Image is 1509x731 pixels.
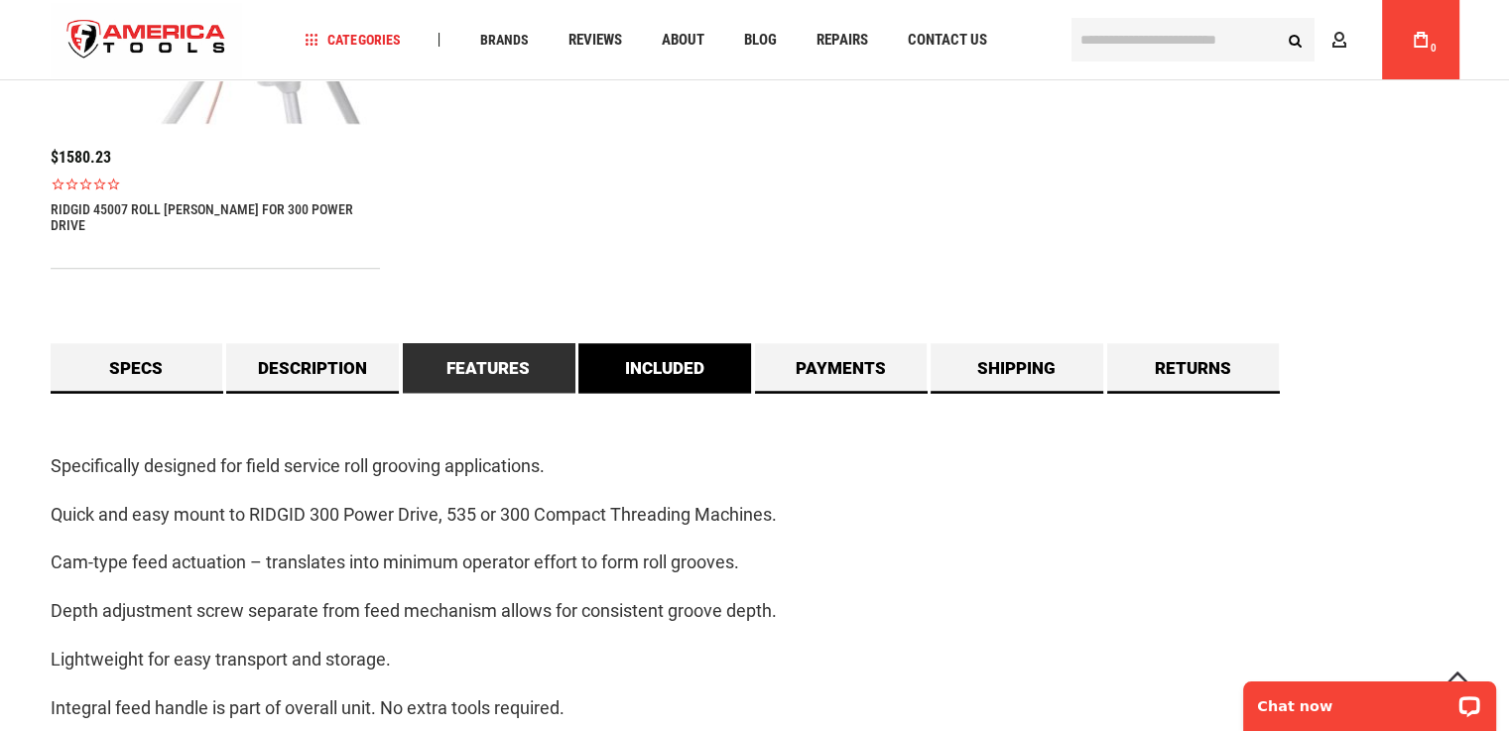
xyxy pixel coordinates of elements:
span: Reviews [567,33,621,48]
span: Contact Us [907,33,986,48]
span: $1580.23 [51,148,111,167]
a: Features [403,343,575,393]
p: Cam-type feed actuation – translates into minimum operator effort to form roll grooves. [51,548,1459,577]
a: Brands [470,27,537,54]
a: Blog [734,27,785,54]
span: Brands [479,33,528,47]
a: Reviews [559,27,630,54]
span: Categories [305,33,400,47]
span: About [661,33,703,48]
a: About [652,27,712,54]
span: 0 [1431,43,1437,54]
span: Blog [743,33,776,48]
a: RIDGID 45007 ROLL [PERSON_NAME] FOR 300 POWER DRIVE [51,201,381,233]
span: Repairs [816,33,867,48]
a: Included [578,343,751,393]
p: Lightweight for easy transport and storage. [51,646,1459,674]
a: Repairs [807,27,876,54]
p: Integral feed handle is part of overall unit. No extra tools required. [51,694,1459,723]
a: Description [226,343,399,393]
a: Specs [51,343,223,393]
iframe: LiveChat chat widget [1230,669,1509,731]
a: Payments [755,343,928,393]
span: Rated 0.0 out of 5 stars 0 reviews [51,177,381,191]
a: Shipping [931,343,1103,393]
p: Depth adjustment screw separate from feed mechanism allows for consistent groove depth. [51,597,1459,626]
a: store logo [51,3,243,77]
a: Contact Us [898,27,995,54]
p: Specifically designed for field service roll grooving applications. [51,452,1459,481]
a: Categories [296,27,409,54]
a: Returns [1107,343,1280,393]
p: Quick and easy mount to RIDGID 300 Power Drive, 535 or 300 Compact Threading Machines. [51,501,1459,530]
img: America Tools [51,3,243,77]
button: Search [1277,21,1315,59]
